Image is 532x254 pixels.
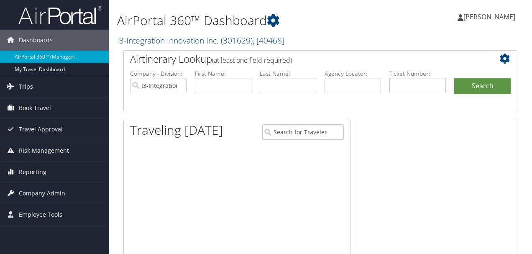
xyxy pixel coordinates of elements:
h2: Airtinerary Lookup [130,52,478,66]
span: Reporting [19,162,46,182]
label: Company - Division: [130,69,187,78]
span: Dashboards [19,30,53,51]
label: First Name: [195,69,251,78]
a: I3-Integration Innovation Inc. [117,35,284,46]
span: , [ 40468 ] [253,35,284,46]
input: Search for Traveler [262,124,344,140]
h1: Traveling [DATE] [130,121,223,139]
span: Book Travel [19,97,51,118]
span: [PERSON_NAME] [463,12,515,21]
label: Agency Locator: [325,69,381,78]
button: Search [454,78,511,95]
span: (at least one field required) [212,56,292,65]
span: ( 301629 ) [221,35,253,46]
img: airportal-logo.png [18,5,102,25]
span: Company Admin [19,183,65,204]
span: Travel Approval [19,119,63,140]
span: Trips [19,76,33,97]
h1: AirPortal 360™ Dashboard [117,12,388,29]
span: Risk Management [19,140,69,161]
label: Last Name: [260,69,316,78]
span: Employee Tools [19,204,62,225]
a: [PERSON_NAME] [458,4,524,29]
label: Ticket Number: [389,69,446,78]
